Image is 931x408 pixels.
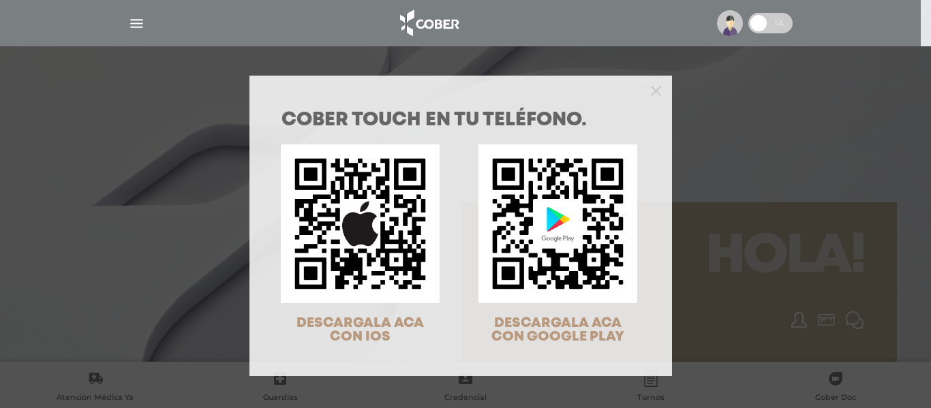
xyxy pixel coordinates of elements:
[651,84,661,96] button: Close
[296,317,424,343] span: DESCARGALA ACA CON IOS
[478,144,637,303] img: qr-code
[491,317,624,343] span: DESCARGALA ACA CON GOOGLE PLAY
[281,111,640,130] h1: COBER TOUCH en tu teléfono.
[281,144,440,303] img: qr-code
